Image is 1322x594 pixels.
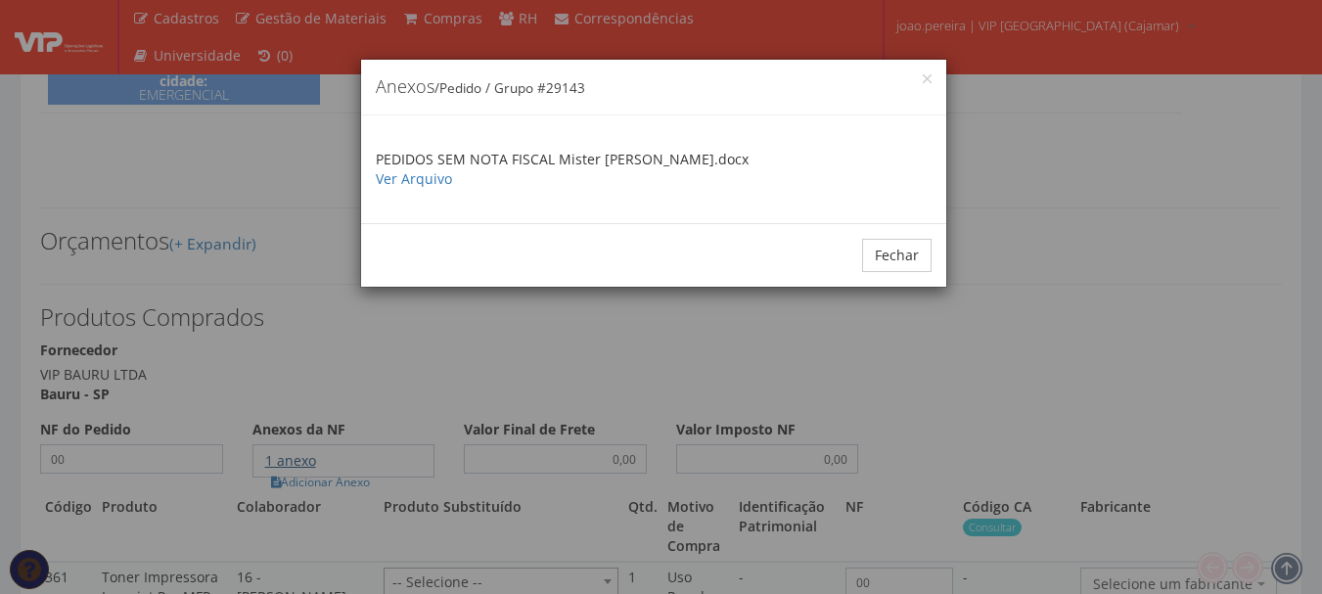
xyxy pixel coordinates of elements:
p: PEDIDOS SEM NOTA FISCAL Mister [PERSON_NAME].docx [376,150,932,189]
span: Pedido / Grupo #29143 [439,79,585,97]
small: / [434,79,585,97]
button: Close [923,74,932,83]
h4: Anexos [376,74,932,100]
button: Fechar [862,239,932,272]
a: Ver Arquivo [376,169,452,188]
